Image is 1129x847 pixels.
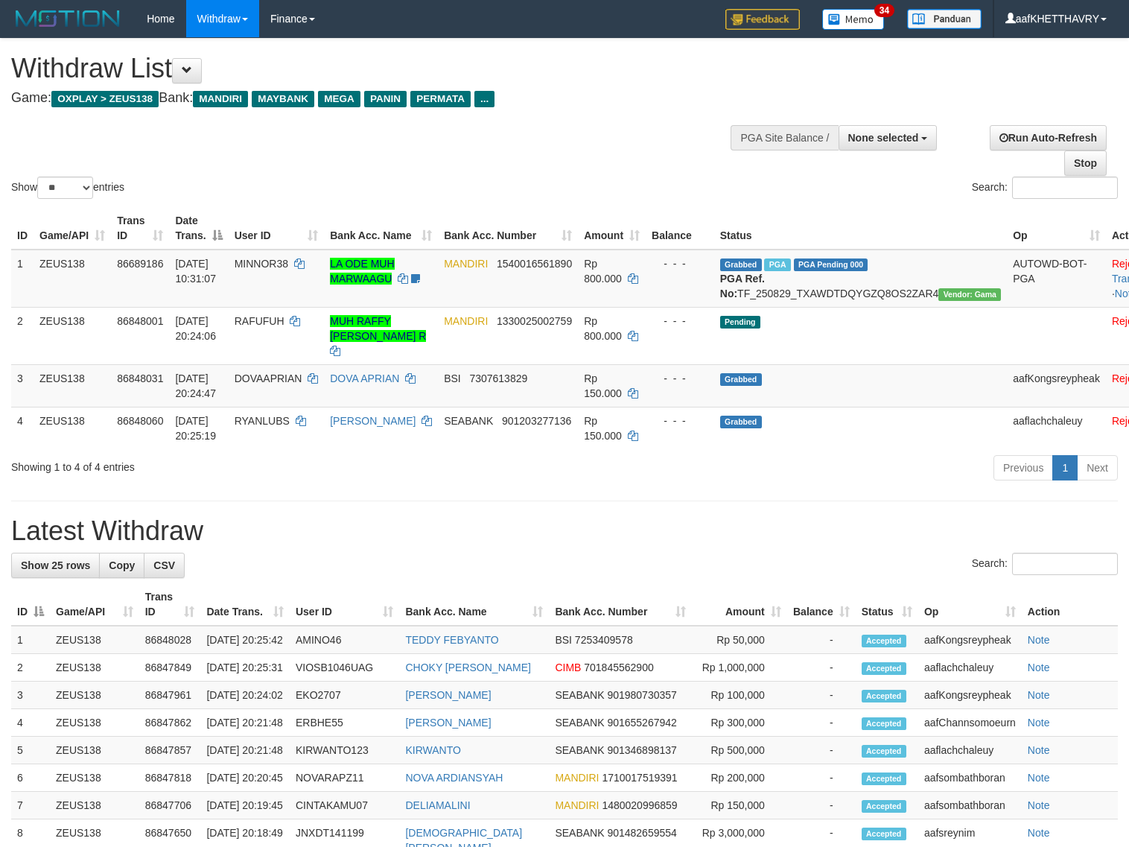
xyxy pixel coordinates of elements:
[720,258,762,271] span: Grabbed
[11,792,50,819] td: 7
[139,764,201,792] td: 86847818
[111,207,169,250] th: Trans ID: activate to sort column ascending
[200,764,290,792] td: [DATE] 20:20:45
[200,792,290,819] td: [DATE] 20:19:45
[848,132,919,144] span: None selected
[175,315,216,342] span: [DATE] 20:24:06
[555,799,599,811] span: MANDIRI
[652,314,708,329] div: - - -
[11,626,50,654] td: 1
[330,258,394,285] a: LA ODE MUH MARWAAGU
[290,626,399,654] td: AMINO46
[50,792,139,819] td: ZEUS138
[584,315,622,342] span: Rp 800.000
[1077,455,1118,480] a: Next
[720,416,762,428] span: Grabbed
[11,407,34,449] td: 4
[839,125,938,150] button: None selected
[235,258,288,270] span: MINNOR38
[405,772,503,784] a: NOVA ARDIANSYAH
[200,626,290,654] td: [DATE] 20:25:42
[584,372,622,399] span: Rp 150.000
[918,709,1022,737] td: aafChannsomoeurn
[11,709,50,737] td: 4
[555,717,604,729] span: SEABANK
[11,7,124,30] img: MOTION_logo.png
[993,455,1053,480] a: Previous
[862,800,906,813] span: Accepted
[50,709,139,737] td: ZEUS138
[555,744,604,756] span: SEABANK
[50,583,139,626] th: Game/API: activate to sort column ascending
[109,559,135,571] span: Copy
[787,682,856,709] td: -
[725,9,800,30] img: Feedback.jpg
[50,764,139,792] td: ZEUS138
[1028,744,1050,756] a: Note
[578,207,646,250] th: Amount: activate to sort column ascending
[1028,827,1050,839] a: Note
[555,689,604,701] span: SEABANK
[584,258,622,285] span: Rp 800.000
[193,91,248,107] span: MANDIRI
[364,91,407,107] span: PANIN
[874,4,894,17] span: 34
[1028,662,1050,673] a: Note
[444,258,488,270] span: MANDIRI
[584,662,653,673] span: Copy 701845562900 to clipboard
[862,773,906,785] span: Accepted
[794,258,868,271] span: PGA Pending
[714,250,1007,308] td: TF_250829_TXAWDTDQYGZQ8OS2ZAR4
[139,626,201,654] td: 86848028
[405,689,491,701] a: [PERSON_NAME]
[11,583,50,626] th: ID: activate to sort column descending
[720,273,765,299] b: PGA Ref. No:
[652,371,708,386] div: - - -
[11,54,738,83] h1: Withdraw List
[139,709,201,737] td: 86847862
[11,250,34,308] td: 1
[555,827,604,839] span: SEABANK
[117,258,163,270] span: 86689186
[200,709,290,737] td: [DATE] 20:21:48
[1028,772,1050,784] a: Note
[862,745,906,758] span: Accepted
[235,415,290,427] span: RYANLUBS
[469,372,527,384] span: Copy 7307613829 to clipboard
[11,207,34,250] th: ID
[692,654,787,682] td: Rp 1,000,000
[918,583,1022,626] th: Op: activate to sort column ascending
[692,583,787,626] th: Amount: activate to sort column ascending
[787,583,856,626] th: Balance: activate to sort column ascending
[50,626,139,654] td: ZEUS138
[444,315,488,327] span: MANDIRI
[175,415,216,442] span: [DATE] 20:25:19
[787,764,856,792] td: -
[330,372,399,384] a: DOVA APRIAN
[720,316,760,329] span: Pending
[117,315,163,327] span: 86848001
[290,583,399,626] th: User ID: activate to sort column ascending
[139,792,201,819] td: 86847706
[399,583,549,626] th: Bank Acc. Name: activate to sort column ascending
[918,654,1022,682] td: aaflachchaleuy
[787,654,856,682] td: -
[252,91,314,107] span: MAYBANK
[330,315,426,342] a: MUH RAFFY [PERSON_NAME] R
[714,207,1007,250] th: Status
[235,372,302,384] span: DOVAAPRIAN
[37,177,93,199] select: Showentries
[787,626,856,654] td: -
[144,553,185,578] a: CSV
[731,125,838,150] div: PGA Site Balance /
[290,709,399,737] td: ERBHE55
[822,9,885,30] img: Button%20Memo.svg
[1064,150,1107,176] a: Stop
[117,372,163,384] span: 86848031
[175,258,216,285] span: [DATE] 10:31:07
[11,364,34,407] td: 3
[918,682,1022,709] td: aafKongsreypheak
[1028,634,1050,646] a: Note
[139,654,201,682] td: 86847849
[235,315,284,327] span: RAFUFUH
